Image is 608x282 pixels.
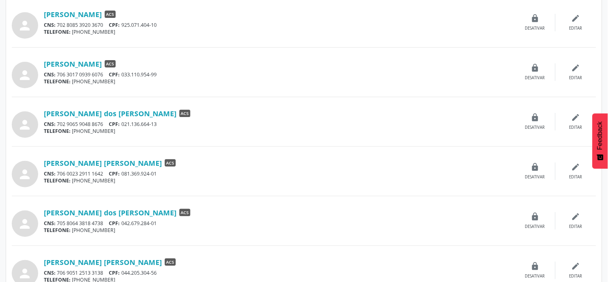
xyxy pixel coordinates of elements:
div: 706 9051 2513 3138 044.205.304-56 [44,269,515,276]
i: lock [531,63,540,72]
i: person [18,117,32,132]
div: Desativar [525,273,545,279]
div: Editar [569,75,582,81]
div: Editar [569,174,582,180]
div: [PHONE_NUMBER] [44,28,515,35]
i: person [18,68,32,82]
i: lock [531,212,540,221]
span: ACS [105,11,116,18]
i: lock [531,262,540,271]
i: person [18,18,32,33]
div: Desativar [525,174,545,180]
div: 706 0023 2911 1642 081.369.924-01 [44,170,515,177]
div: Desativar [525,26,545,31]
span: TELEFONE: [44,227,71,234]
span: CNS: [44,269,56,276]
div: [PHONE_NUMBER] [44,227,515,234]
span: CNS: [44,22,56,28]
div: [PHONE_NUMBER] [44,128,515,134]
div: Editar [569,125,582,130]
button: Feedback - Mostrar pesquisa [593,113,608,169]
i: lock [531,113,540,122]
span: CNS: [44,121,56,128]
div: 702 9065 9048 8676 021.136.664-13 [44,121,515,128]
span: CPF: [109,22,120,28]
span: ACS [165,258,176,266]
i: edit [571,14,580,23]
div: Editar [569,224,582,230]
i: edit [571,113,580,122]
i: edit [571,163,580,171]
span: CNS: [44,71,56,78]
div: 706 3017 0939 6076 033.110.954-99 [44,71,515,78]
i: lock [531,14,540,23]
div: Desativar [525,224,545,230]
a: [PERSON_NAME] dos [PERSON_NAME] [44,109,177,118]
span: CNS: [44,170,56,177]
div: Editar [569,273,582,279]
span: TELEFONE: [44,28,71,35]
div: [PHONE_NUMBER] [44,78,515,85]
span: TELEFONE: [44,177,71,184]
span: CPF: [109,71,120,78]
span: TELEFONE: [44,128,71,134]
span: Feedback [597,121,604,150]
span: CPF: [109,269,120,276]
span: ACS [105,60,116,67]
i: edit [571,63,580,72]
i: edit [571,262,580,271]
span: CNS: [44,220,56,227]
span: CPF: [109,170,120,177]
span: ACS [179,209,190,216]
div: Desativar [525,125,545,130]
a: [PERSON_NAME] [44,59,102,68]
a: [PERSON_NAME] dos [PERSON_NAME] [44,208,177,217]
div: Editar [569,26,582,31]
a: [PERSON_NAME] [PERSON_NAME] [44,158,162,167]
span: ACS [165,159,176,167]
i: lock [531,163,540,171]
div: [PHONE_NUMBER] [44,177,515,184]
i: person [18,217,32,231]
div: 705 8064 3818 4738 042.679.284-01 [44,220,515,227]
i: edit [571,212,580,221]
i: person [18,167,32,182]
span: TELEFONE: [44,78,71,85]
a: [PERSON_NAME] [PERSON_NAME] [44,258,162,267]
span: CPF: [109,220,120,227]
span: CPF: [109,121,120,128]
div: Desativar [525,75,545,81]
a: [PERSON_NAME] [44,10,102,19]
div: 702 8085 3920 3670 925.071.404-10 [44,22,515,28]
span: ACS [179,110,190,117]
